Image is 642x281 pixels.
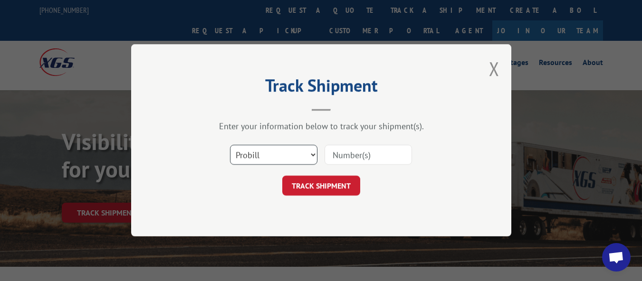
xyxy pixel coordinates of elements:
h2: Track Shipment [179,79,464,97]
div: Enter your information below to track your shipment(s). [179,121,464,132]
input: Number(s) [325,145,412,165]
button: TRACK SHIPMENT [282,176,360,196]
div: Open chat [602,243,631,272]
button: Close modal [489,56,499,81]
